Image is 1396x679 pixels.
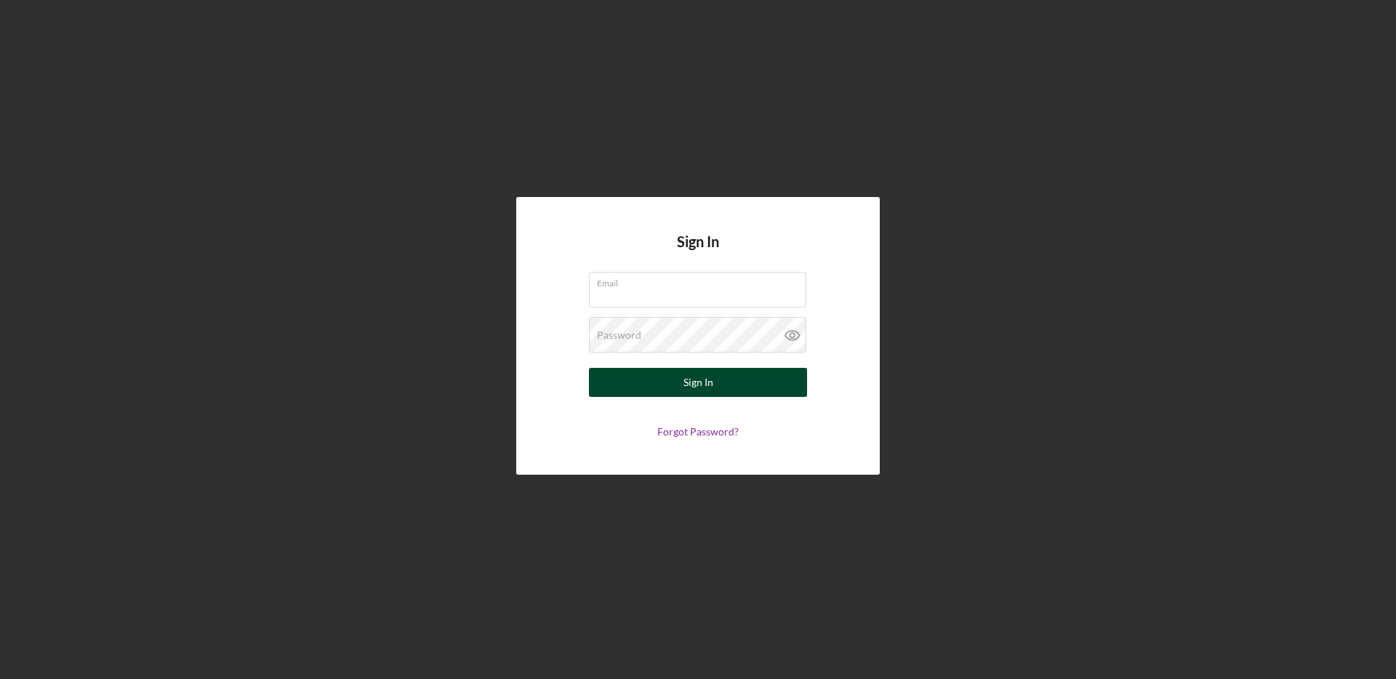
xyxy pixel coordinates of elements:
[677,233,719,272] h4: Sign In
[597,273,806,289] label: Email
[683,368,713,397] div: Sign In
[597,329,641,341] label: Password
[589,368,807,397] button: Sign In
[657,425,739,438] a: Forgot Password?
